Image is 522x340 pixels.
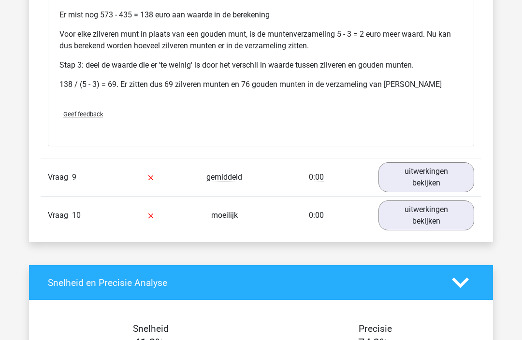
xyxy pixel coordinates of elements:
[63,111,103,118] span: Geef feedback
[59,79,463,90] p: 138 / (5 - 3) = 69. Er zitten dus 69 zilveren munten en 76 gouden munten in de verzameling van [P...
[378,200,474,230] a: uitwerkingen bekijken
[72,211,81,220] span: 10
[206,172,242,182] span: gemiddeld
[48,323,254,334] h4: Snelheid
[211,211,238,220] span: moeilijk
[272,323,478,334] h4: Precisie
[48,277,437,288] h4: Snelheid en Precisie Analyse
[59,9,463,21] p: Er mist nog 573 - 435 = 138 euro aan waarde in de berekening
[72,172,76,182] span: 9
[309,211,324,220] span: 0:00
[48,210,72,221] span: Vraag
[309,172,324,182] span: 0:00
[48,171,72,183] span: Vraag
[59,59,463,71] p: Stap 3: deel de waarde die er 'te weinig' is door het verschil in waarde tussen zilveren en goude...
[59,28,463,52] p: Voor elke zilveren munt in plaats van een gouden munt, is de muntenverzameling 5 - 3 = 2 euro mee...
[378,162,474,192] a: uitwerkingen bekijken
